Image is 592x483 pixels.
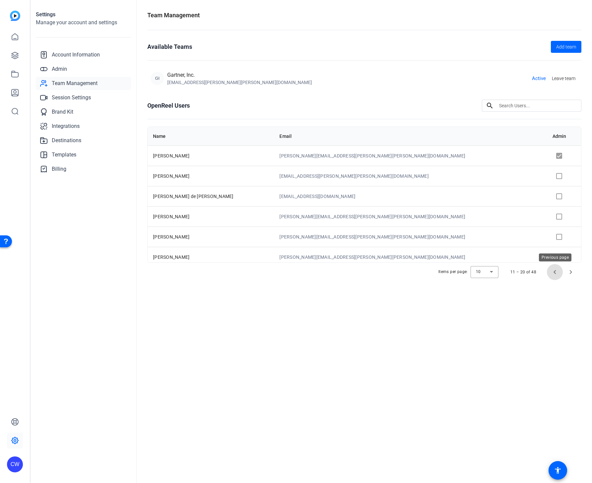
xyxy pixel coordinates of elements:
span: Active [532,75,546,82]
td: [PERSON_NAME][EMAIL_ADDRESS][PERSON_NAME][PERSON_NAME][DOMAIN_NAME] [274,145,547,166]
div: Previous page [539,253,571,261]
a: Team Management [36,77,131,90]
td: [EMAIL_ADDRESS][PERSON_NAME][PERSON_NAME][DOMAIN_NAME] [274,166,547,186]
span: Templates [52,151,76,159]
div: Items per page: [438,268,468,275]
td: [PERSON_NAME][EMAIL_ADDRESS][PERSON_NAME][PERSON_NAME][DOMAIN_NAME] [274,227,547,247]
div: CW [7,456,23,472]
span: Add team [556,44,576,50]
span: [PERSON_NAME] [153,173,189,179]
th: Name [148,127,274,145]
a: Integrations [36,120,131,133]
button: Previous page [547,264,563,280]
button: Leave team [549,72,578,84]
a: Admin [36,62,131,76]
a: Templates [36,148,131,161]
th: Email [274,127,547,145]
div: GI [151,72,164,85]
mat-icon: search [482,102,498,110]
h1: Team Management [147,11,200,20]
span: Account Information [52,51,100,59]
h1: Settings [36,11,131,19]
input: Search Users... [499,102,576,110]
h2: Manage your account and settings [36,19,131,27]
td: [EMAIL_ADDRESS][DOMAIN_NAME] [274,186,547,206]
h1: OpenReel Users [147,101,190,110]
h1: Available Teams [147,42,192,51]
span: Brand Kit [52,108,73,116]
a: Session Settings [36,91,131,104]
span: Leave team [552,75,575,82]
th: Admin [547,127,581,145]
a: Account Information [36,48,131,61]
div: Gartner, Inc. [167,71,312,79]
span: Destinations [52,137,81,145]
button: Next page [563,264,579,280]
span: Integrations [52,122,80,130]
span: [PERSON_NAME] [153,153,189,158]
span: Billing [52,165,66,173]
img: blue-gradient.svg [10,11,20,21]
a: Destinations [36,134,131,147]
span: [PERSON_NAME] [153,234,189,240]
span: [PERSON_NAME] [153,214,189,219]
span: Admin [52,65,67,73]
span: Session Settings [52,94,91,102]
button: Add team [551,41,581,53]
div: [EMAIL_ADDRESS][PERSON_NAME][PERSON_NAME][DOMAIN_NAME] [167,79,312,86]
a: Billing [36,162,131,176]
span: [PERSON_NAME] de [PERSON_NAME] [153,194,234,199]
span: Team Management [52,79,98,87]
td: [PERSON_NAME][EMAIL_ADDRESS][PERSON_NAME][PERSON_NAME][DOMAIN_NAME] [274,206,547,227]
div: 11 – 20 of 48 [510,269,536,275]
td: [PERSON_NAME][EMAIL_ADDRESS][PERSON_NAME][PERSON_NAME][DOMAIN_NAME] [274,247,547,267]
a: Brand Kit [36,105,131,119]
mat-icon: accessibility [554,466,562,474]
span: [PERSON_NAME] [153,254,189,260]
